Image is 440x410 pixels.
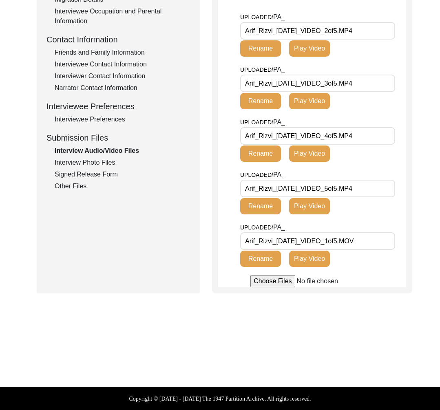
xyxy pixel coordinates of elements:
[240,224,273,231] span: UPLOADED/
[240,251,281,267] button: Rename
[55,48,190,57] div: Friends and Family Information
[46,100,190,112] div: Interviewee Preferences
[240,14,273,20] span: UPLOADED/
[289,93,330,109] button: Play Video
[46,33,190,46] div: Contact Information
[240,198,281,214] button: Rename
[240,145,281,162] button: Rename
[55,60,190,69] div: Interviewee Contact Information
[273,66,285,73] span: PA_
[273,224,285,231] span: PA_
[289,251,330,267] button: Play Video
[240,172,273,178] span: UPLOADED/
[240,66,273,73] span: UPLOADED/
[55,71,190,81] div: Interviewer Contact Information
[240,93,281,109] button: Rename
[129,395,311,403] label: Copyright © [DATE] - [DATE] The 1947 Partition Archive. All rights reserved.
[240,119,273,126] span: UPLOADED/
[273,13,285,20] span: PA_
[55,158,190,168] div: Interview Photo Files
[289,145,330,162] button: Play Video
[273,119,285,126] span: PA_
[273,171,285,178] span: PA_
[55,83,190,93] div: Narrator Contact Information
[55,181,190,191] div: Other Files
[240,40,281,57] button: Rename
[55,7,190,26] div: Interviewee Occupation and Parental Information
[46,132,190,144] div: Submission Files
[55,146,190,156] div: Interview Audio/Video Files
[289,198,330,214] button: Play Video
[55,170,190,179] div: Signed Release Form
[55,115,190,124] div: Interviewee Preferences
[289,40,330,57] button: Play Video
